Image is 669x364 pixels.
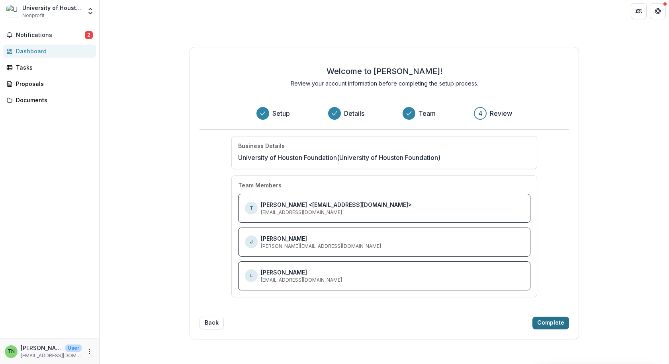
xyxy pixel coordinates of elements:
h2: Welcome to [PERSON_NAME]! [327,66,442,76]
img: University of Houston Foundation [6,5,19,18]
p: [PERSON_NAME][EMAIL_ADDRESS][DOMAIN_NAME] [261,243,381,250]
button: Complete [532,317,569,329]
div: Proposals [16,80,90,88]
button: Notifications2 [3,29,96,41]
h4: Team Members [238,182,282,189]
p: T [250,204,253,212]
p: L [250,272,253,279]
button: Back [200,317,224,329]
div: Terrylin G. Neale [8,349,15,354]
a: Dashboard [3,45,96,58]
button: More [85,347,94,356]
p: [PERSON_NAME] <[EMAIL_ADDRESS][DOMAIN_NAME]> [261,200,412,209]
p: [EMAIL_ADDRESS][DOMAIN_NAME] [261,276,342,284]
h3: Review [490,109,512,118]
div: Dashboard [16,47,90,55]
div: Documents [16,96,90,104]
p: [PERSON_NAME] [261,234,307,243]
a: Documents [3,93,96,107]
h3: Team [419,109,436,118]
h3: Setup [272,109,290,118]
button: Open entity switcher [85,3,96,19]
p: [PERSON_NAME] [21,344,62,352]
button: Get Help [650,3,666,19]
p: J [250,238,253,245]
p: [EMAIL_ADDRESS][DOMAIN_NAME] [21,352,82,359]
span: Notifications [16,32,85,39]
p: User [65,345,82,352]
div: Progress [256,107,512,120]
div: Tasks [16,63,90,72]
p: [EMAIL_ADDRESS][DOMAIN_NAME] [261,209,342,216]
button: Partners [631,3,647,19]
a: Tasks [3,61,96,74]
h3: Details [344,109,364,118]
p: Review your account information before completing the setup process. [291,79,478,88]
p: University of Houston Foundation (University of Houston Foundation) [238,153,440,162]
div: 4 [478,109,483,118]
a: Proposals [3,77,96,90]
span: 2 [85,31,93,39]
span: Nonprofit [22,12,45,19]
p: [PERSON_NAME] [261,268,307,276]
div: University of Houston Foundation [22,4,82,12]
h4: Business Details [238,143,285,150]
